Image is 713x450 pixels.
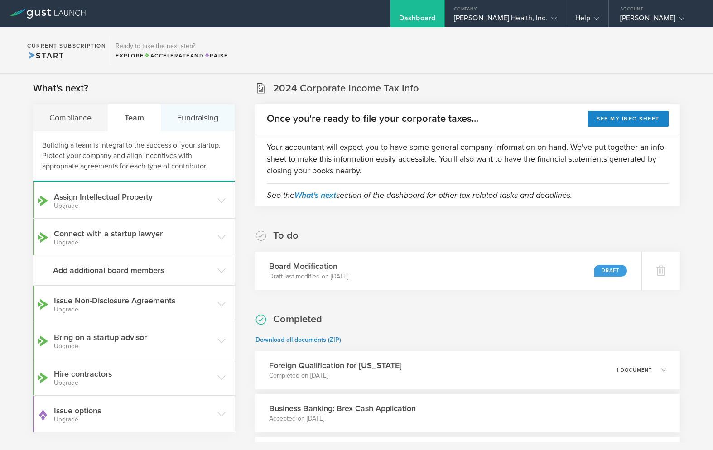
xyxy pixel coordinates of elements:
h3: Bring on a startup advisor [54,331,213,349]
h3: Connect with a startup lawyer [54,228,213,246]
h3: Hire contractors [54,368,213,386]
small: Upgrade [54,239,213,246]
span: and [144,53,204,59]
h2: What's next? [33,82,88,95]
p: Accepted on [DATE] [269,414,416,423]
span: Start [27,51,64,61]
h3: Foreign Qualification for [US_STATE] [269,359,402,371]
h2: Once you're ready to file your corporate taxes... [267,112,478,125]
p: Draft last modified on [DATE] [269,272,348,281]
small: Upgrade [54,380,213,386]
a: What's next [294,190,336,200]
h2: 2024 Corporate Income Tax Info [273,82,419,95]
span: Raise [204,53,228,59]
iframe: Chat Widget [668,407,713,450]
div: Dashboard [399,14,435,27]
div: Explore [116,52,228,60]
h3: Business Banking: Brex Cash Application [269,402,416,414]
div: Help [575,14,599,27]
h3: Board Modification [269,260,348,272]
small: Upgrade [54,203,213,209]
h2: To do [273,229,299,242]
div: Team [108,104,161,131]
small: Upgrade [54,416,213,423]
div: [PERSON_NAME] [620,14,697,27]
button: See my info sheet [588,111,669,127]
small: Upgrade [54,306,213,313]
div: Compliance [33,104,108,131]
p: 1 document [617,368,652,373]
p: Completed on [DATE] [269,371,402,380]
h3: Assign Intellectual Property [54,191,213,209]
div: [PERSON_NAME] Health, Inc. [454,14,557,27]
h2: Current Subscription [27,43,106,48]
h2: Completed [273,313,322,326]
div: Fundraising [161,104,235,131]
div: Ready to take the next step?ExploreAccelerateandRaise [111,36,232,64]
h3: Issue Non-Disclosure Agreements [54,295,213,313]
em: See the section of the dashboard for other tax related tasks and deadlines. [267,190,572,200]
div: Draft [594,265,627,277]
span: Accelerate [144,53,190,59]
a: Download all documents (ZIP) [255,336,341,344]
div: Building a team is integral to the success of your startup. Protect your company and align incent... [33,131,235,182]
div: Board ModificationDraft last modified on [DATE]Draft [255,252,641,290]
p: Your accountant will expect you to have some general company information on hand. We've put toget... [267,141,669,177]
h3: Issue options [54,405,213,423]
small: Upgrade [54,343,213,349]
h3: Ready to take the next step? [116,43,228,49]
h3: Add additional board members [53,264,213,276]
